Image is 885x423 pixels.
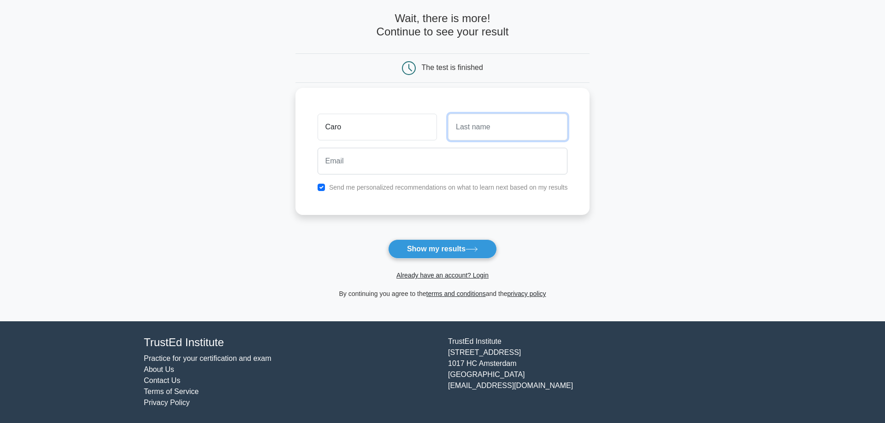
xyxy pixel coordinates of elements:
[507,290,546,297] a: privacy policy
[295,12,590,39] h4: Wait, there is more! Continue to see your result
[448,114,567,140] input: Last name
[426,290,486,297] a: terms and conditions
[144,377,180,384] a: Contact Us
[144,354,271,362] a: Practice for your certification and exam
[318,148,568,174] input: Email
[396,272,489,279] a: Already have an account? Login
[144,388,199,395] a: Terms of Service
[144,336,437,349] h4: TrustEd Institute
[329,184,568,191] label: Send me personalized recommendations on what to learn next based on my results
[422,64,483,71] div: The test is finished
[144,399,190,406] a: Privacy Policy
[442,336,747,408] div: TrustEd Institute [STREET_ADDRESS] 1017 HC Amsterdam [GEOGRAPHIC_DATA] [EMAIL_ADDRESS][DOMAIN_NAME]
[290,288,596,299] div: By continuing you agree to the and the
[144,365,174,373] a: About Us
[318,114,437,140] input: First name
[388,239,497,259] button: Show my results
